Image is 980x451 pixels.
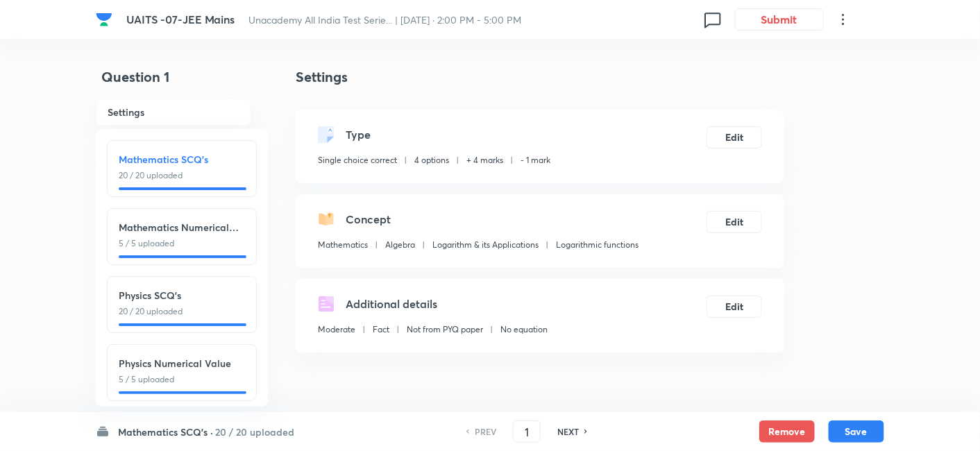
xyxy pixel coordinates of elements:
[119,169,245,182] p: 20 / 20 uploaded
[500,323,548,336] p: No equation
[707,126,762,148] button: Edit
[759,420,815,443] button: Remove
[318,239,368,251] p: Mathematics
[346,211,391,228] h5: Concept
[296,67,784,87] h4: Settings
[96,67,251,99] h4: Question 1
[119,288,245,303] h6: Physics SCQ's
[385,239,415,251] p: Algebra
[557,425,579,438] h6: NEXT
[318,154,397,167] p: Single choice correct
[346,126,371,143] h5: Type
[707,211,762,233] button: Edit
[215,425,294,439] h6: 20 / 20 uploaded
[119,152,245,167] h6: Mathematics SCQ's
[119,373,245,386] p: 5 / 5 uploaded
[521,154,550,167] p: - 1 mark
[318,323,355,336] p: Moderate
[556,239,639,251] p: Logarithmic functions
[407,323,483,336] p: Not from PYQ paper
[707,296,762,318] button: Edit
[96,11,115,28] a: Company Logo
[126,12,235,26] span: UAITS -07-JEE Mains
[414,154,449,167] p: 4 options
[735,8,824,31] button: Submit
[118,425,213,439] h6: Mathematics SCQ's ·
[119,220,245,235] h6: Mathematics Numerical Value
[249,13,522,26] span: Unacademy All India Test Serie... | [DATE] · 2:00 PM - 5:00 PM
[829,420,884,443] button: Save
[96,99,251,126] h6: Settings
[373,323,389,336] p: Fact
[96,11,112,28] img: Company Logo
[296,408,784,429] h4: In English
[96,126,251,151] h6: English
[119,305,245,318] p: 20 / 20 uploaded
[119,237,245,250] p: 5 / 5 uploaded
[318,296,335,312] img: questionDetails.svg
[475,425,496,438] h6: PREV
[318,211,335,228] img: questionConcept.svg
[432,239,539,251] p: Logarithm & its Applications
[346,296,437,312] h5: Additional details
[318,126,335,143] img: questionType.svg
[466,154,503,167] p: + 4 marks
[119,356,245,371] h6: Physics Numerical Value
